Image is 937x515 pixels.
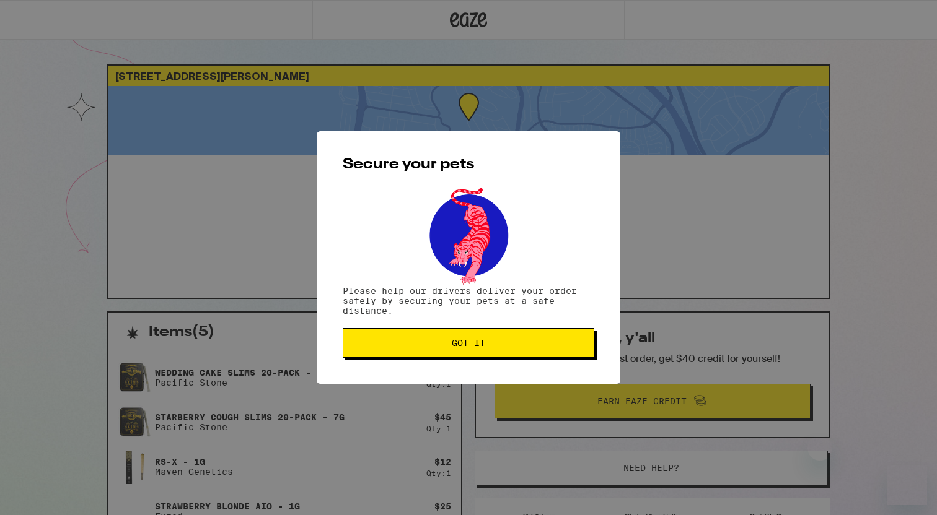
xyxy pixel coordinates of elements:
[343,328,594,358] button: Got it
[887,465,927,505] iframe: Button to launch messaging window
[343,286,594,316] p: Please help our drivers deliver your order safely by securing your pets at a safe distance.
[343,157,594,172] h2: Secure your pets
[452,339,485,347] span: Got it
[807,436,832,461] iframe: Close message
[418,184,519,286] img: pets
